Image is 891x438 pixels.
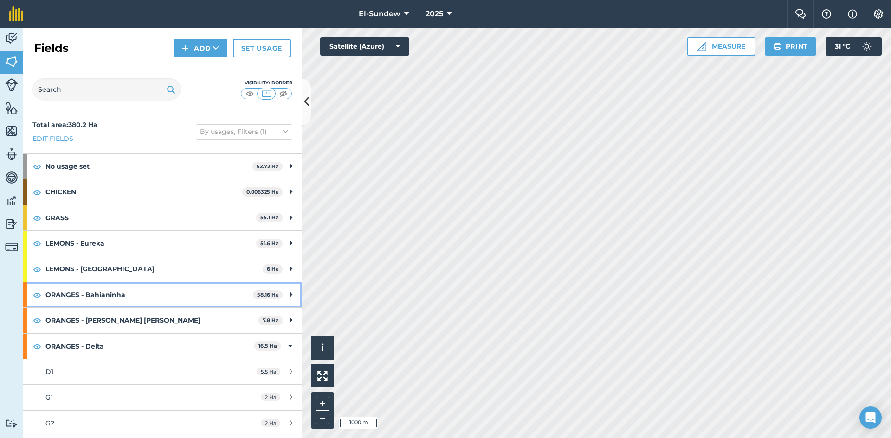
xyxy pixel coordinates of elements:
img: svg+xml;base64,PHN2ZyB4bWxucz0iaHR0cDovL3d3dy53My5vcmcvMjAwMC9zdmciIHdpZHRoPSIxOCIgaGVpZ2h0PSIyNC... [33,289,41,300]
input: Search [32,78,181,101]
button: Print [765,37,817,56]
img: svg+xml;base64,PD94bWwgdmVyc2lvbj0iMS4wIiBlbmNvZGluZz0idXRmLTgiPz4KPCEtLSBHZW5lcmF0b3I6IEFkb2JlIE... [5,171,18,184]
div: GRASS55.1 Ha [23,205,302,230]
span: 5.5 Ha [257,368,280,375]
a: G22 Ha [23,411,302,436]
span: D1 [45,368,53,376]
button: – [316,411,329,424]
span: El-Sundew [359,8,400,19]
button: Satellite (Azure) [320,37,409,56]
img: svg+xml;base64,PD94bWwgdmVyc2lvbj0iMS4wIiBlbmNvZGluZz0idXRmLTgiPz4KPCEtLSBHZW5lcmF0b3I6IEFkb2JlIE... [5,78,18,91]
img: Four arrows, one pointing top left, one top right, one bottom right and the last bottom left [317,371,328,381]
span: i [321,342,324,354]
strong: ORANGES - [PERSON_NAME] [PERSON_NAME] [45,308,258,333]
span: 31 ° C [835,37,850,56]
img: svg+xml;base64,PHN2ZyB4bWxucz0iaHR0cDovL3d3dy53My5vcmcvMjAwMC9zdmciIHdpZHRoPSI1MCIgaGVpZ2h0PSI0MC... [278,89,289,98]
span: 2025 [426,8,443,19]
img: svg+xml;base64,PHN2ZyB4bWxucz0iaHR0cDovL3d3dy53My5vcmcvMjAwMC9zdmciIHdpZHRoPSI1MCIgaGVpZ2h0PSI0MC... [261,89,272,98]
strong: 16.5 Ha [258,343,277,349]
div: Open Intercom Messenger [859,406,882,429]
img: svg+xml;base64,PHN2ZyB4bWxucz0iaHR0cDovL3d3dy53My5vcmcvMjAwMC9zdmciIHdpZHRoPSIxOCIgaGVpZ2h0PSIyNC... [33,187,41,198]
img: svg+xml;base64,PD94bWwgdmVyc2lvbj0iMS4wIiBlbmNvZGluZz0idXRmLTgiPz4KPCEtLSBHZW5lcmF0b3I6IEFkb2JlIE... [5,217,18,231]
img: svg+xml;base64,PD94bWwgdmVyc2lvbj0iMS4wIiBlbmNvZGluZz0idXRmLTgiPz4KPCEtLSBHZW5lcmF0b3I6IEFkb2JlIE... [5,419,18,428]
button: By usages, Filters (1) [196,124,292,139]
strong: 0.006325 Ha [246,189,279,195]
img: Ruler icon [697,42,706,51]
strong: 51.6 Ha [260,240,279,247]
img: svg+xml;base64,PHN2ZyB4bWxucz0iaHR0cDovL3d3dy53My5vcmcvMjAwMC9zdmciIHdpZHRoPSI1NiIgaGVpZ2h0PSI2MC... [5,124,18,138]
img: svg+xml;base64,PHN2ZyB4bWxucz0iaHR0cDovL3d3dy53My5vcmcvMjAwMC9zdmciIHdpZHRoPSIxOCIgaGVpZ2h0PSIyNC... [33,238,41,249]
a: G12 Ha [23,385,302,410]
img: svg+xml;base64,PD94bWwgdmVyc2lvbj0iMS4wIiBlbmNvZGluZz0idXRmLTgiPz4KPCEtLSBHZW5lcmF0b3I6IEFkb2JlIE... [858,37,876,56]
img: svg+xml;base64,PHN2ZyB4bWxucz0iaHR0cDovL3d3dy53My5vcmcvMjAwMC9zdmciIHdpZHRoPSIxOCIgaGVpZ2h0PSIyNC... [33,212,41,223]
div: LEMONS - [GEOGRAPHIC_DATA]6 Ha [23,256,302,281]
strong: LEMONS - Eureka [45,231,256,256]
a: D15.5 Ha [23,359,302,384]
img: A cog icon [873,9,884,19]
strong: CHICKEN [45,179,242,204]
img: svg+xml;base64,PHN2ZyB4bWxucz0iaHR0cDovL3d3dy53My5vcmcvMjAwMC9zdmciIHdpZHRoPSIxOCIgaGVpZ2h0PSIyNC... [33,264,41,275]
img: svg+xml;base64,PD94bWwgdmVyc2lvbj0iMS4wIiBlbmNvZGluZz0idXRmLTgiPz4KPCEtLSBHZW5lcmF0b3I6IEFkb2JlIE... [5,194,18,208]
img: svg+xml;base64,PHN2ZyB4bWxucz0iaHR0cDovL3d3dy53My5vcmcvMjAwMC9zdmciIHdpZHRoPSI1MCIgaGVpZ2h0PSI0MC... [244,89,256,98]
img: svg+xml;base64,PD94bWwgdmVyc2lvbj0iMS4wIiBlbmNvZGluZz0idXRmLTgiPz4KPCEtLSBHZW5lcmF0b3I6IEFkb2JlIE... [5,147,18,161]
button: 31 °C [826,37,882,56]
button: Add [174,39,227,57]
img: svg+xml;base64,PD94bWwgdmVyc2lvbj0iMS4wIiBlbmNvZGluZz0idXRmLTgiPz4KPCEtLSBHZW5lcmF0b3I6IEFkb2JlIE... [5,241,18,254]
span: G1 [45,393,53,401]
strong: 58.16 Ha [257,292,279,298]
div: CHICKEN0.006325 Ha [23,179,302,204]
img: svg+xml;base64,PHN2ZyB4bWxucz0iaHR0cDovL3d3dy53My5vcmcvMjAwMC9zdmciIHdpZHRoPSIxNyIgaGVpZ2h0PSIxNy... [848,8,857,19]
strong: 55.1 Ha [260,214,279,221]
img: fieldmargin Logo [9,6,23,21]
button: i [311,336,334,360]
img: Two speech bubbles overlapping with the left bubble in the forefront [795,9,806,19]
strong: ORANGES - Bahianinha [45,282,253,307]
strong: 52.72 Ha [257,163,279,170]
div: Visibility: Border [240,79,292,87]
img: svg+xml;base64,PHN2ZyB4bWxucz0iaHR0cDovL3d3dy53My5vcmcvMjAwMC9zdmciIHdpZHRoPSIxNCIgaGVpZ2h0PSIyNC... [182,43,188,54]
div: ORANGES - Delta16.5 Ha [23,334,302,359]
img: svg+xml;base64,PHN2ZyB4bWxucz0iaHR0cDovL3d3dy53My5vcmcvMjAwMC9zdmciIHdpZHRoPSIxOSIgaGVpZ2h0PSIyNC... [773,41,782,52]
div: ORANGES - Bahianinha58.16 Ha [23,282,302,307]
a: Set usage [233,39,291,57]
span: 2 Ha [261,393,280,401]
span: G2 [45,419,54,427]
img: svg+xml;base64,PD94bWwgdmVyc2lvbj0iMS4wIiBlbmNvZGluZz0idXRmLTgiPz4KPCEtLSBHZW5lcmF0b3I6IEFkb2JlIE... [5,32,18,45]
img: svg+xml;base64,PHN2ZyB4bWxucz0iaHR0cDovL3d3dy53My5vcmcvMjAwMC9zdmciIHdpZHRoPSIxOSIgaGVpZ2h0PSIyNC... [167,84,175,95]
img: svg+xml;base64,PHN2ZyB4bWxucz0iaHR0cDovL3d3dy53My5vcmcvMjAwMC9zdmciIHdpZHRoPSIxOCIgaGVpZ2h0PSIyNC... [33,315,41,326]
button: Measure [687,37,755,56]
div: LEMONS - Eureka51.6 Ha [23,231,302,256]
img: svg+xml;base64,PHN2ZyB4bWxucz0iaHR0cDovL3d3dy53My5vcmcvMjAwMC9zdmciIHdpZHRoPSIxOCIgaGVpZ2h0PSIyNC... [33,161,41,172]
strong: Total area : 380.2 Ha [32,121,97,129]
strong: GRASS [45,205,256,230]
a: Edit fields [32,133,73,144]
h2: Fields [34,41,69,56]
img: A question mark icon [821,9,832,19]
div: ORANGES - [PERSON_NAME] [PERSON_NAME]7.8 Ha [23,308,302,333]
button: + [316,397,329,411]
span: 2 Ha [261,419,280,427]
strong: 6 Ha [267,266,279,272]
img: svg+xml;base64,PHN2ZyB4bWxucz0iaHR0cDovL3d3dy53My5vcmcvMjAwMC9zdmciIHdpZHRoPSI1NiIgaGVpZ2h0PSI2MC... [5,55,18,69]
div: No usage set52.72 Ha [23,154,302,179]
strong: No usage set [45,154,252,179]
strong: ORANGES - Delta [45,334,254,359]
img: svg+xml;base64,PHN2ZyB4bWxucz0iaHR0cDovL3d3dy53My5vcmcvMjAwMC9zdmciIHdpZHRoPSI1NiIgaGVpZ2h0PSI2MC... [5,101,18,115]
strong: LEMONS - [GEOGRAPHIC_DATA] [45,256,263,281]
img: svg+xml;base64,PHN2ZyB4bWxucz0iaHR0cDovL3d3dy53My5vcmcvMjAwMC9zdmciIHdpZHRoPSIxOCIgaGVpZ2h0PSIyNC... [33,341,41,352]
strong: 7.8 Ha [263,317,279,324]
